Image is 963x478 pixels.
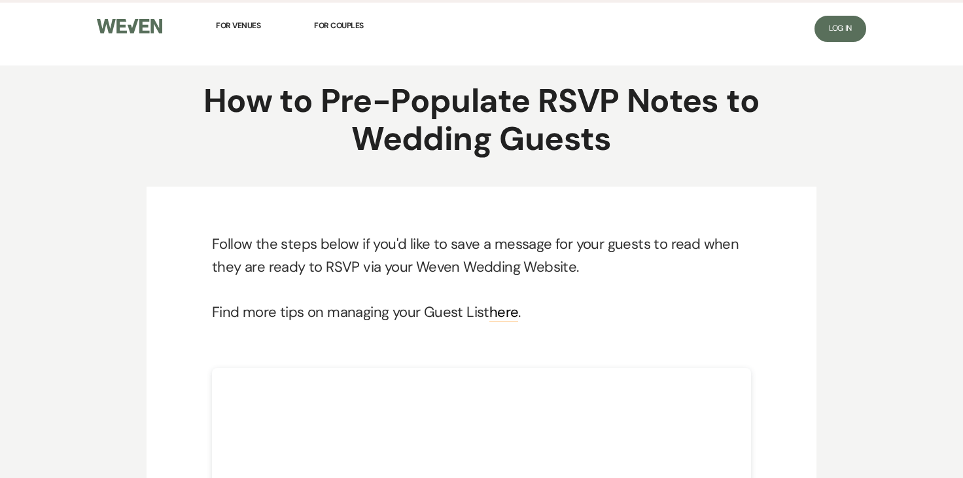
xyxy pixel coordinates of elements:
[489,303,519,322] a: here
[814,16,866,42] a: Log In
[314,20,364,31] span: For Couples
[212,301,751,323] p: Find more tips on managing your Guest List .
[829,23,852,33] span: Log In
[216,20,260,31] span: For Venues
[216,11,260,40] a: For Venues
[212,232,751,278] p: Follow the steps below if you'd like to save a message for your guests to read when they are read...
[175,83,788,158] h1: How to Pre-Populate RSVP Notes to Wedding Guests
[97,19,162,34] img: Weven Logo
[314,11,364,40] a: For Couples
